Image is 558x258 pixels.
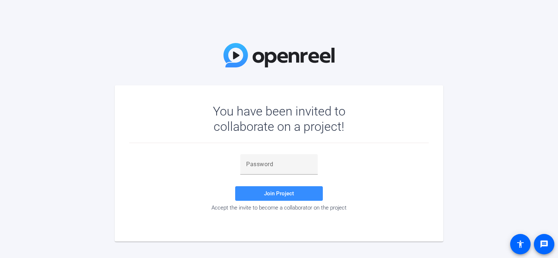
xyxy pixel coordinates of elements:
[129,204,429,211] div: Accept the invite to become a collaborator on the project
[223,43,335,67] img: OpenReel Logo
[235,186,323,201] button: Join Project
[264,190,294,197] span: Join Project
[246,160,312,169] input: Password
[192,103,367,134] div: You have been invited to collaborate on a project!
[540,240,549,249] mat-icon: message
[516,240,525,249] mat-icon: accessibility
